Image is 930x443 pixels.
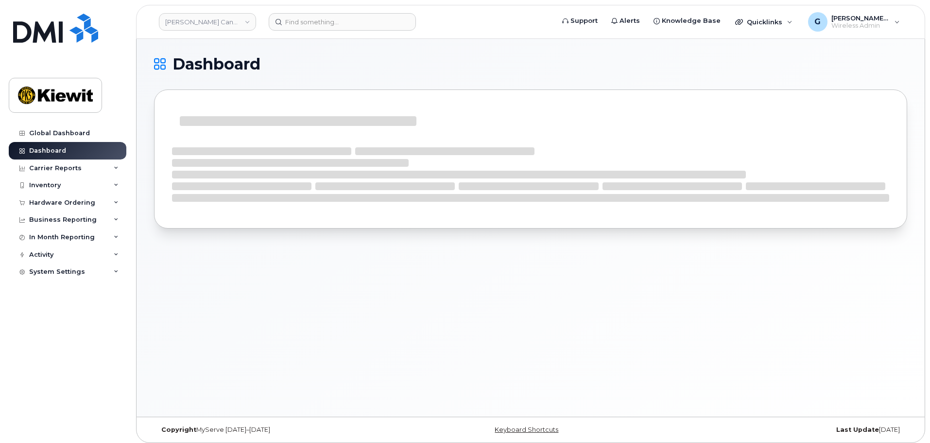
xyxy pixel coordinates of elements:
[154,426,405,434] div: MyServe [DATE]–[DATE]
[161,426,196,433] strong: Copyright
[172,57,260,71] span: Dashboard
[836,426,879,433] strong: Last Update
[656,426,907,434] div: [DATE]
[495,426,558,433] a: Keyboard Shortcuts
